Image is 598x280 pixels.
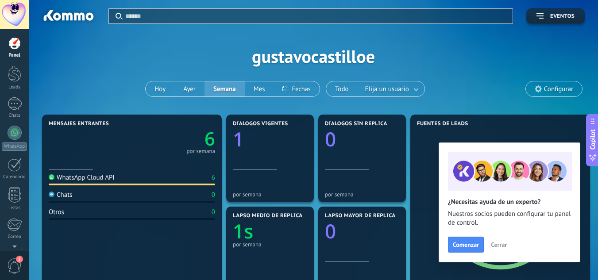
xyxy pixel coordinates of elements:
[325,126,336,152] text: 0
[487,238,511,251] button: Cerrar
[2,113,27,119] div: Chats
[233,241,307,248] div: por semana
[588,129,597,150] span: Copilot
[233,126,244,152] text: 1
[325,213,395,219] span: Lapso mayor de réplica
[49,208,64,216] div: Otros
[2,142,27,151] div: WhatsApp
[186,149,215,153] div: por semana
[550,13,575,19] span: Eventos
[491,242,507,248] span: Cerrar
[49,174,54,180] img: WhatsApp Cloud API
[132,126,215,151] a: 6
[212,191,215,199] div: 0
[526,8,585,24] button: Eventos
[2,174,27,180] div: Calendario
[245,81,274,96] button: Mes
[417,121,468,127] span: Fuentes de leads
[233,121,288,127] span: Diálogos vigentes
[2,205,27,211] div: Listas
[233,191,307,198] div: por semana
[146,81,174,96] button: Hoy
[325,218,336,244] text: 0
[233,218,254,244] text: 1s
[212,208,215,216] div: 0
[204,126,215,151] text: 6
[363,83,411,95] span: Elija un usuario
[2,53,27,58] div: Panel
[49,173,115,182] div: WhatsApp Cloud API
[49,191,73,199] div: Chats
[358,81,424,96] button: Elija un usuario
[448,210,571,227] span: Nuestros socios pueden configurar tu panel de control.
[453,242,479,248] span: Comenzar
[174,81,204,96] button: Ayer
[49,121,109,127] span: Mensajes entrantes
[325,121,387,127] span: Diálogos sin réplica
[233,213,303,219] span: Lapso medio de réplica
[204,81,245,96] button: Semana
[16,256,23,263] span: 1
[326,81,358,96] button: Todo
[212,173,215,182] div: 6
[2,84,27,90] div: Leads
[2,234,27,240] div: Correo
[544,85,573,93] span: Configurar
[274,81,319,96] button: Fechas
[325,191,399,198] div: por semana
[448,198,571,206] h2: ¿Necesitas ayuda de un experto?
[49,192,54,197] img: Chats
[448,237,484,253] button: Comenzar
